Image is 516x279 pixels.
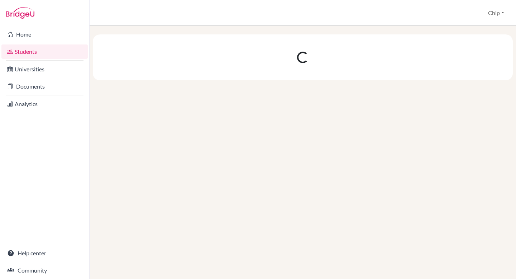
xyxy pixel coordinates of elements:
a: Documents [1,79,88,94]
button: Chip [485,6,507,20]
img: Bridge-U [6,7,34,19]
a: Students [1,44,88,59]
a: Community [1,263,88,278]
a: Universities [1,62,88,76]
a: Help center [1,246,88,260]
a: Home [1,27,88,42]
a: Analytics [1,97,88,111]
